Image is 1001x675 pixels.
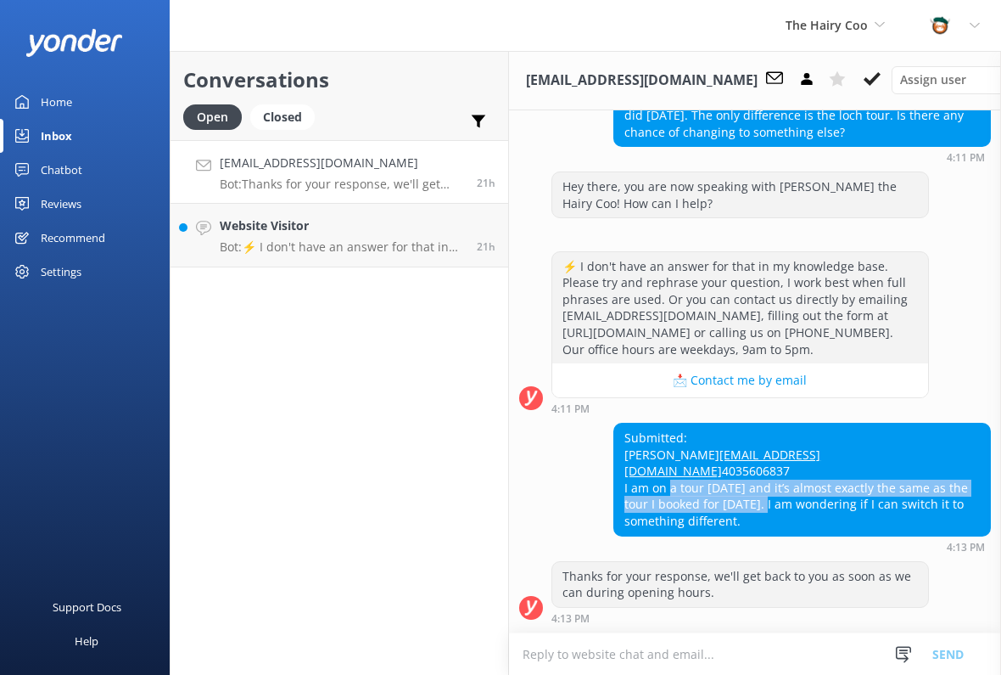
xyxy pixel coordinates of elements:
span: Assign user [900,70,966,89]
div: I have a tour booked [DATE] and it’s just about the same as I did [DATE]. The only difference is ... [614,84,990,146]
div: Inbox [41,119,72,153]
h4: [EMAIL_ADDRESS][DOMAIN_NAME] [220,154,464,172]
h2: Conversations [183,64,495,96]
div: Reviews [41,187,81,221]
h3: [EMAIL_ADDRESS][DOMAIN_NAME] [526,70,758,92]
h4: Website Visitor [220,217,464,235]
div: Chatbot [41,153,82,187]
strong: 4:13 PM [551,614,590,624]
div: Aug 27 2025 04:13pm (UTC +01:00) Europe/Dublin [551,612,929,624]
strong: 4:11 PM [551,404,590,414]
a: [EMAIL_ADDRESS][DOMAIN_NAME] [624,447,820,480]
div: Closed [250,104,315,130]
p: Bot: Thanks for your response, we'll get back to you as soon as we can during opening hours. [220,177,464,192]
img: 457-1738239164.png [927,13,953,38]
div: Hey there, you are now speaking with [PERSON_NAME] the Hairy Coo! How can I help? [552,172,928,217]
a: [EMAIL_ADDRESS][DOMAIN_NAME]Bot:Thanks for your response, we'll get back to you as soon as we can... [171,140,508,204]
div: Settings [41,255,81,289]
img: yonder-white-logo.png [25,29,123,57]
div: Aug 27 2025 04:11pm (UTC +01:00) Europe/Dublin [613,151,991,163]
span: The Hairy Coo [786,17,868,33]
a: Website VisitorBot:⚡ I don't have an answer for that in my knowledge base. Please try and rephras... [171,204,508,267]
div: Open [183,104,242,130]
div: Recommend [41,221,105,255]
div: Aug 27 2025 04:13pm (UTC +01:00) Europe/Dublin [613,541,991,553]
a: Open [183,107,250,126]
span: Aug 27 2025 04:13pm (UTC +01:00) Europe/Dublin [477,176,495,190]
strong: 4:13 PM [947,543,985,553]
div: Thanks for your response, we'll get back to you as soon as we can during opening hours. [552,562,928,607]
button: 📩 Contact me by email [552,363,928,397]
div: Submitted: [PERSON_NAME] 4035606837 I am on a tour [DATE] and it’s almost exactly the same as the... [614,424,990,536]
span: Aug 27 2025 03:40pm (UTC +01:00) Europe/Dublin [477,239,495,254]
div: Help [75,624,98,658]
div: Home [41,85,72,119]
a: Closed [250,107,323,126]
p: Bot: ⚡ I don't have an answer for that in my knowledge base. Please try and rephrase your questio... [220,239,464,255]
div: Aug 27 2025 04:11pm (UTC +01:00) Europe/Dublin [551,402,929,414]
div: Support Docs [53,590,121,624]
strong: 4:11 PM [947,153,985,163]
div: ⚡ I don't have an answer for that in my knowledge base. Please try and rephrase your question, I ... [552,252,928,364]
